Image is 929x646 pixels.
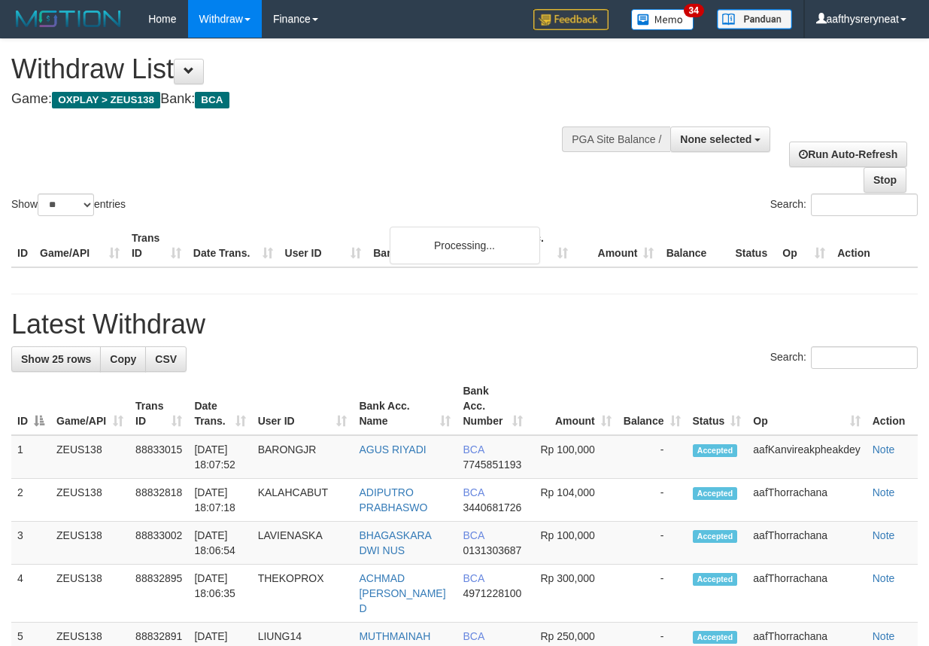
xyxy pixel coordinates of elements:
[873,529,895,541] a: Note
[155,353,177,365] span: CSV
[687,377,748,435] th: Status: activate to sort column ascending
[38,193,94,216] select: Showentries
[463,501,521,513] span: Copy 3440681726 to clipboard
[390,227,540,264] div: Processing...
[359,529,431,556] a: BHAGASKARA DWI NUS
[574,224,660,267] th: Amount
[11,377,50,435] th: ID: activate to sort column descending
[100,346,146,372] a: Copy
[660,224,729,267] th: Balance
[353,377,457,435] th: Bank Acc. Name: activate to sort column ascending
[11,193,126,216] label: Show entries
[789,142,907,167] a: Run Auto-Refresh
[618,435,687,479] td: -
[188,565,251,623] td: [DATE] 18:06:35
[11,435,50,479] td: 1
[618,522,687,565] td: -
[11,92,604,107] h4: Game: Bank:
[770,193,918,216] label: Search:
[126,224,187,267] th: Trans ID
[252,565,354,623] td: THEKOPROX
[770,346,918,369] label: Search:
[463,459,521,471] span: Copy 7745851193 to clipboard
[529,522,618,565] td: Rp 100,000
[11,522,50,565] td: 3
[252,377,354,435] th: User ID: activate to sort column ascending
[11,346,101,372] a: Show 25 rows
[693,631,738,644] span: Accepted
[618,377,687,435] th: Balance: activate to sort column ascending
[11,8,126,30] img: MOTION_logo.png
[11,479,50,522] td: 2
[776,224,831,267] th: Op
[359,572,445,614] a: ACHMAD [PERSON_NAME] D
[359,486,427,513] a: ADIPUTRO PRABHASWO
[129,479,188,522] td: 88832818
[811,346,918,369] input: Search:
[487,224,574,267] th: Bank Acc. Number
[11,565,50,623] td: 4
[11,309,918,340] h1: Latest Withdraw
[747,565,866,623] td: aafThorrachana
[367,224,487,267] th: Bank Acc. Name
[670,126,770,152] button: None selected
[52,92,160,108] span: OXPLAY > ZEUS138
[680,133,751,145] span: None selected
[618,565,687,623] td: -
[188,522,251,565] td: [DATE] 18:06:54
[693,530,738,543] span: Accepted
[50,435,129,479] td: ZEUS138
[747,479,866,522] td: aafThorrachana
[50,479,129,522] td: ZEUS138
[463,572,484,584] span: BCA
[252,435,354,479] td: BARONGJR
[529,435,618,479] td: Rp 100,000
[463,587,521,599] span: Copy 4971228100 to clipboard
[693,573,738,586] span: Accepted
[864,167,906,193] a: Stop
[873,486,895,498] a: Note
[717,9,792,29] img: panduan.png
[529,565,618,623] td: Rp 300,000
[463,544,521,556] span: Copy 0131303687 to clipboard
[50,522,129,565] td: ZEUS138
[50,565,129,623] td: ZEUS138
[693,444,738,457] span: Accepted
[729,224,776,267] th: Status
[463,630,484,642] span: BCA
[873,443,895,456] a: Note
[252,522,354,565] td: LAVIENASKA
[529,479,618,522] td: Rp 104,000
[873,630,895,642] a: Note
[463,443,484,456] span: BCA
[529,377,618,435] th: Amount: activate to sort column ascending
[631,9,694,30] img: Button%20Memo.svg
[50,377,129,435] th: Game/API: activate to sort column ascending
[867,377,918,435] th: Action
[21,353,91,365] span: Show 25 rows
[129,522,188,565] td: 88833002
[562,126,670,152] div: PGA Site Balance /
[187,224,279,267] th: Date Trans.
[129,377,188,435] th: Trans ID: activate to sort column ascending
[195,92,229,108] span: BCA
[359,630,430,642] a: MUTHMAINAH
[747,522,866,565] td: aafThorrachana
[463,529,484,541] span: BCA
[129,565,188,623] td: 88832895
[811,193,918,216] input: Search:
[145,346,187,372] a: CSV
[463,486,484,498] span: BCA
[279,224,368,267] th: User ID
[747,435,866,479] td: aafKanvireakpheakdey
[359,443,426,456] a: AGUS RIYADI
[129,435,188,479] td: 88833015
[618,479,687,522] td: -
[252,479,354,522] td: KALAHCABUT
[747,377,866,435] th: Op: activate to sort column ascending
[684,4,704,17] span: 34
[831,224,918,267] th: Action
[873,572,895,584] a: Note
[188,479,251,522] td: [DATE] 18:07:18
[11,54,604,84] h1: Withdraw List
